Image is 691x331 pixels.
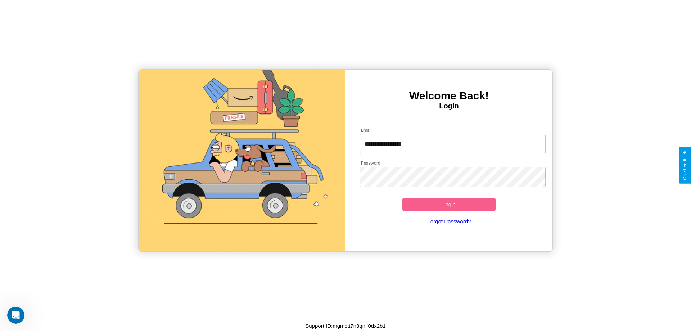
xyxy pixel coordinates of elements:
[345,102,552,110] h4: Login
[682,151,687,180] div: Give Feedback
[402,198,496,211] button: Login
[356,211,542,232] a: Forgot Password?
[305,321,385,331] p: Support ID: mgmctt7n3qnlf0dx2b1
[139,70,345,251] img: gif
[361,127,372,133] label: Email
[345,90,552,102] h3: Welcome Back!
[7,307,24,324] iframe: Intercom live chat
[361,160,380,166] label: Password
